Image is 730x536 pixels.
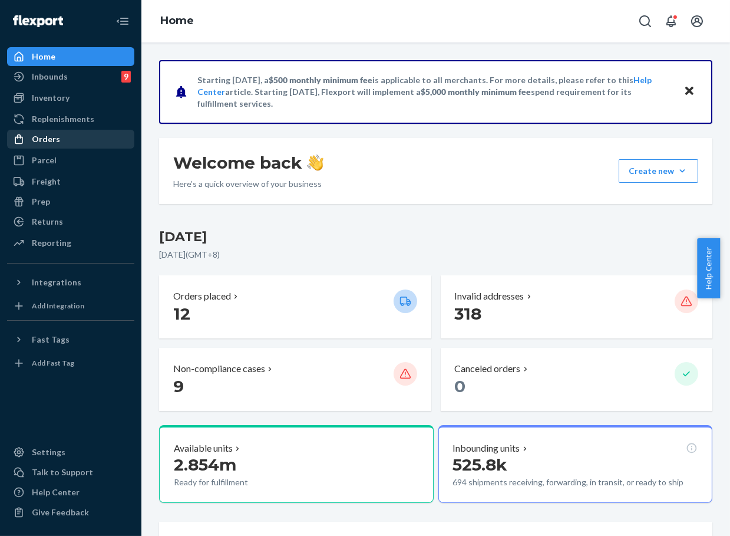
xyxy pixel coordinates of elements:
p: Inbounding units [453,442,520,455]
button: Close [682,83,697,100]
button: Open notifications [659,9,683,33]
button: Orders placed 12 [159,275,431,338]
div: Help Center [32,486,80,498]
p: Orders placed [173,290,231,303]
button: Give Feedback [7,503,134,522]
div: Prep [32,196,50,208]
button: Integrations [7,273,134,292]
a: Add Integration [7,297,134,315]
button: Create new [619,159,698,183]
a: Prep [7,192,134,211]
span: 2.854m [174,455,236,475]
div: Orders [32,133,60,145]
div: Parcel [32,154,57,166]
span: 0 [455,376,466,396]
span: $5,000 monthly minimum fee [421,87,531,97]
button: Inbounding units525.8k694 shipments receiving, forwarding, in transit, or ready to ship [438,425,713,503]
div: Freight [32,176,61,188]
img: Flexport logo [13,15,63,27]
a: Settings [7,443,134,462]
a: Help Center [7,483,134,502]
button: Invalid addresses 318 [441,275,713,338]
p: Non-compliance cases [173,362,265,376]
span: $500 monthly minimum fee [269,75,372,85]
div: Add Fast Tag [32,358,74,368]
h1: Welcome back [173,152,323,173]
a: Freight [7,172,134,191]
button: Help Center [697,238,720,298]
p: Invalid addresses [455,290,524,303]
div: Inventory [32,92,70,104]
p: Starting [DATE], a is applicable to all merchants. For more details, please refer to this article... [197,74,672,110]
button: Non-compliance cases 9 [159,348,431,411]
h3: [DATE] [159,228,712,246]
a: Replenishments [7,110,134,129]
span: 318 [455,304,482,324]
div: Give Feedback [32,507,89,518]
div: Add Integration [32,301,84,311]
div: Replenishments [32,113,94,125]
button: Fast Tags [7,330,134,349]
div: Returns [32,216,63,228]
p: Here’s a quick overview of your business [173,178,323,190]
a: Home [160,14,194,27]
div: Fast Tags [32,334,70,346]
p: Available units [174,442,233,455]
a: Home [7,47,134,66]
a: Reporting [7,234,134,252]
a: Inventory [7,88,134,107]
p: [DATE] ( GMT+8 ) [159,249,712,261]
div: Integrations [32,277,81,288]
a: Orders [7,130,134,149]
span: 525.8k [453,455,508,475]
span: 12 [173,304,190,324]
p: Ready for fulfillment [174,476,333,488]
div: Talk to Support [32,466,93,478]
button: Close Navigation [111,9,134,33]
button: Canceled orders 0 [441,348,713,411]
a: Inbounds9 [7,67,134,86]
a: Talk to Support [7,463,134,482]
a: Add Fast Tag [7,354,134,373]
ol: breadcrumbs [151,4,203,38]
button: Available units2.854mReady for fulfillment [159,425,434,503]
div: Settings [32,446,65,458]
div: Reporting [32,237,71,249]
p: 694 shipments receiving, forwarding, in transit, or ready to ship [453,476,691,488]
a: Returns [7,212,134,231]
a: Parcel [7,151,134,170]
div: Home [32,51,55,63]
span: 9 [173,376,184,396]
button: Open account menu [685,9,709,33]
img: hand-wave emoji [307,154,323,171]
p: Canceled orders [455,362,521,376]
div: Inbounds [32,71,68,83]
button: Open Search Box [633,9,657,33]
div: 9 [121,71,131,83]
